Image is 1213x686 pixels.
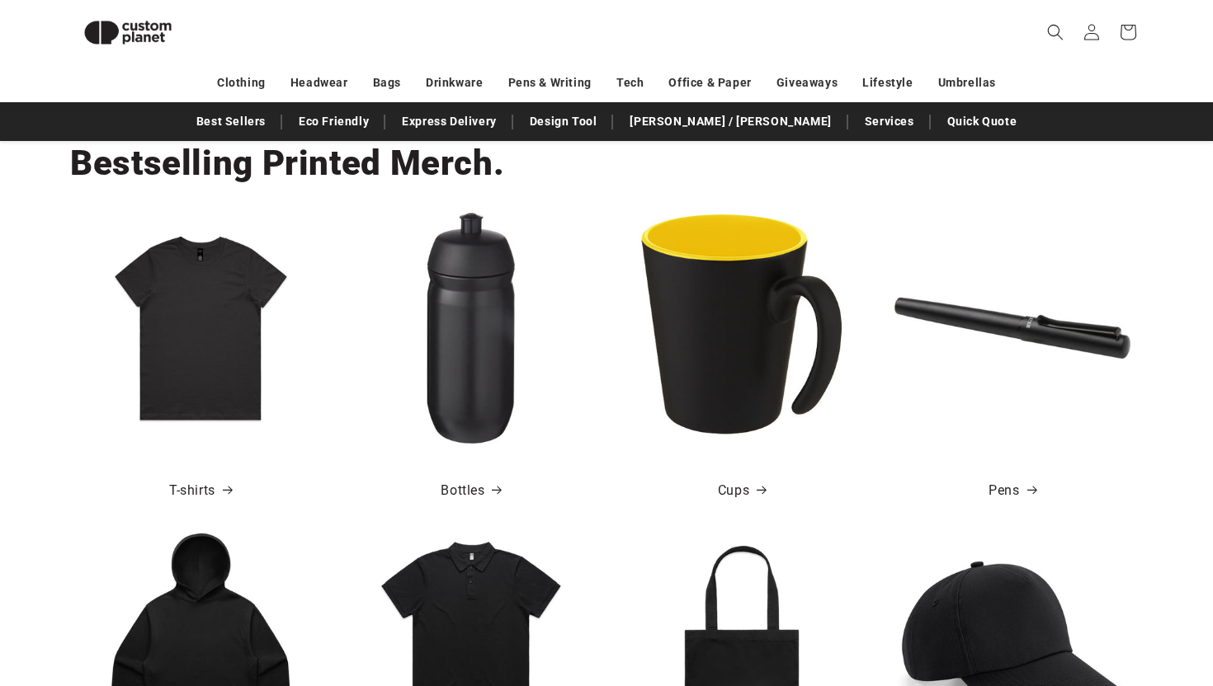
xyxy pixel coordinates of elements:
a: Clothing [217,68,266,97]
a: Giveaways [776,68,838,97]
a: Bags [373,68,401,97]
summary: Search [1037,14,1074,50]
img: Custom Planet [70,7,186,59]
img: HydroFlex™ 500 ml squeezy sport bottle [353,210,589,446]
a: T-shirts [169,479,232,503]
iframe: Chat Widget [930,508,1213,686]
a: Express Delivery [394,107,505,136]
a: Pens & Writing [508,68,592,97]
a: [PERSON_NAME] / [PERSON_NAME] [621,107,839,136]
a: Drinkware [426,68,483,97]
a: Best Sellers [188,107,274,136]
a: Lifestyle [862,68,913,97]
a: Bottles [441,479,501,503]
a: Cups [718,479,766,503]
a: Services [857,107,923,136]
a: Tech [616,68,644,97]
a: Umbrellas [938,68,996,97]
a: Quick Quote [939,107,1026,136]
a: Design Tool [522,107,606,136]
a: Headwear [290,68,348,97]
a: Pens [989,479,1036,503]
img: Oli 360 ml ceramic mug with handle [624,210,860,446]
h2: Bestselling Printed Merch. [70,141,504,186]
a: Office & Paper [668,68,751,97]
a: Eco Friendly [290,107,377,136]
